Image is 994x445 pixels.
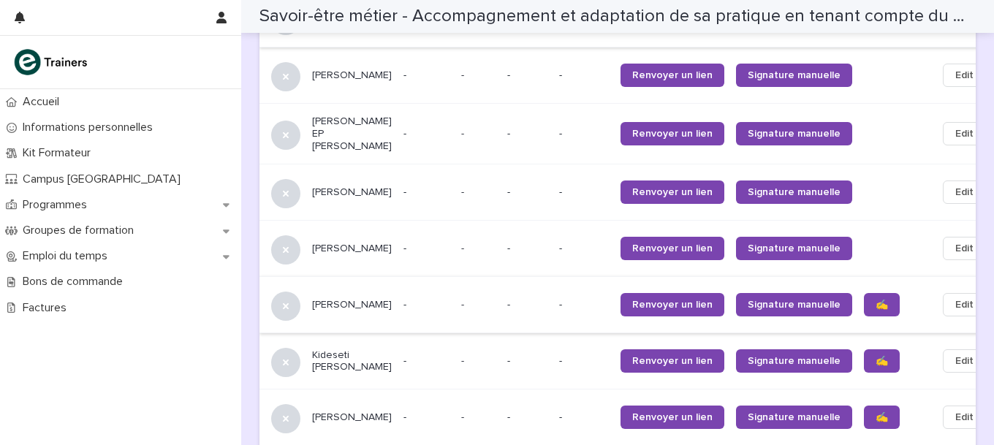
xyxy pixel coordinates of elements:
[403,299,449,311] p: -
[461,296,467,311] p: -
[507,355,547,368] p: -
[736,293,852,316] a: Signature manuelle
[507,69,547,82] p: -
[17,198,99,212] p: Programmes
[621,122,724,145] a: Renvoyer un lien
[312,186,392,199] p: [PERSON_NAME]
[559,69,609,82] p: -
[559,243,609,255] p: -
[17,275,134,289] p: Bons de commande
[461,408,467,424] p: -
[403,411,449,424] p: -
[736,406,852,429] a: Signature manuelle
[507,411,547,424] p: -
[632,356,713,366] span: Renvoyer un lien
[736,349,852,373] a: Signature manuelle
[507,128,547,140] p: -
[943,349,986,373] button: Edit
[12,47,92,77] img: K0CqGN7SDeD6s4JG8KQk
[943,180,986,204] button: Edit
[943,64,986,87] button: Edit
[507,186,547,199] p: -
[864,349,900,373] a: ✍️
[259,6,966,27] h2: Savoir-être métier - Accompagnement et adaptation de sa pratique en tenant compte du cadre de réf...
[17,95,71,109] p: Accueil
[736,180,852,204] a: Signature manuelle
[621,293,724,316] a: Renvoyer un lien
[312,243,392,255] p: [PERSON_NAME]
[748,356,841,366] span: Signature manuelle
[621,237,724,260] a: Renvoyer un lien
[17,224,145,237] p: Groupes de formation
[943,122,986,145] button: Edit
[403,186,449,199] p: -
[621,406,724,429] a: Renvoyer un lien
[943,237,986,260] button: Edit
[736,237,852,260] a: Signature manuelle
[621,349,724,373] a: Renvoyer un lien
[632,187,713,197] span: Renvoyer un lien
[632,243,713,254] span: Renvoyer un lien
[864,293,900,316] a: ✍️
[559,299,609,311] p: -
[748,129,841,139] span: Signature manuelle
[748,300,841,310] span: Signature manuelle
[403,243,449,255] p: -
[559,355,609,368] p: -
[507,243,547,255] p: -
[312,115,392,152] p: [PERSON_NAME] EP [PERSON_NAME]
[17,301,78,315] p: Factures
[403,355,449,368] p: -
[955,354,974,368] span: Edit
[559,186,609,199] p: -
[312,349,392,374] p: Kideseti [PERSON_NAME]
[559,128,609,140] p: -
[955,297,974,312] span: Edit
[632,129,713,139] span: Renvoyer un lien
[748,187,841,197] span: Signature manuelle
[748,70,841,80] span: Signature manuelle
[955,241,974,256] span: Edit
[748,412,841,422] span: Signature manuelle
[736,64,852,87] a: Signature manuelle
[876,412,888,422] span: ✍️
[507,299,547,311] p: -
[17,121,164,134] p: Informations personnelles
[403,69,449,82] p: -
[955,410,974,425] span: Edit
[955,185,974,199] span: Edit
[403,128,449,140] p: -
[461,66,467,82] p: -
[876,300,888,310] span: ✍️
[736,122,852,145] a: Signature manuelle
[17,249,119,263] p: Emploi du temps
[17,172,192,186] p: Campus [GEOGRAPHIC_DATA]
[748,243,841,254] span: Signature manuelle
[312,69,392,82] p: [PERSON_NAME]
[312,299,392,311] p: [PERSON_NAME]
[461,125,467,140] p: -
[955,126,974,141] span: Edit
[312,411,392,424] p: [PERSON_NAME]
[461,183,467,199] p: -
[632,70,713,80] span: Renvoyer un lien
[559,411,609,424] p: -
[17,146,102,160] p: Kit Formateur
[461,240,467,255] p: -
[632,412,713,422] span: Renvoyer un lien
[621,180,724,204] a: Renvoyer un lien
[621,64,724,87] a: Renvoyer un lien
[943,293,986,316] button: Edit
[876,356,888,366] span: ✍️
[955,68,974,83] span: Edit
[864,406,900,429] a: ✍️
[632,300,713,310] span: Renvoyer un lien
[461,352,467,368] p: -
[943,406,986,429] button: Edit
